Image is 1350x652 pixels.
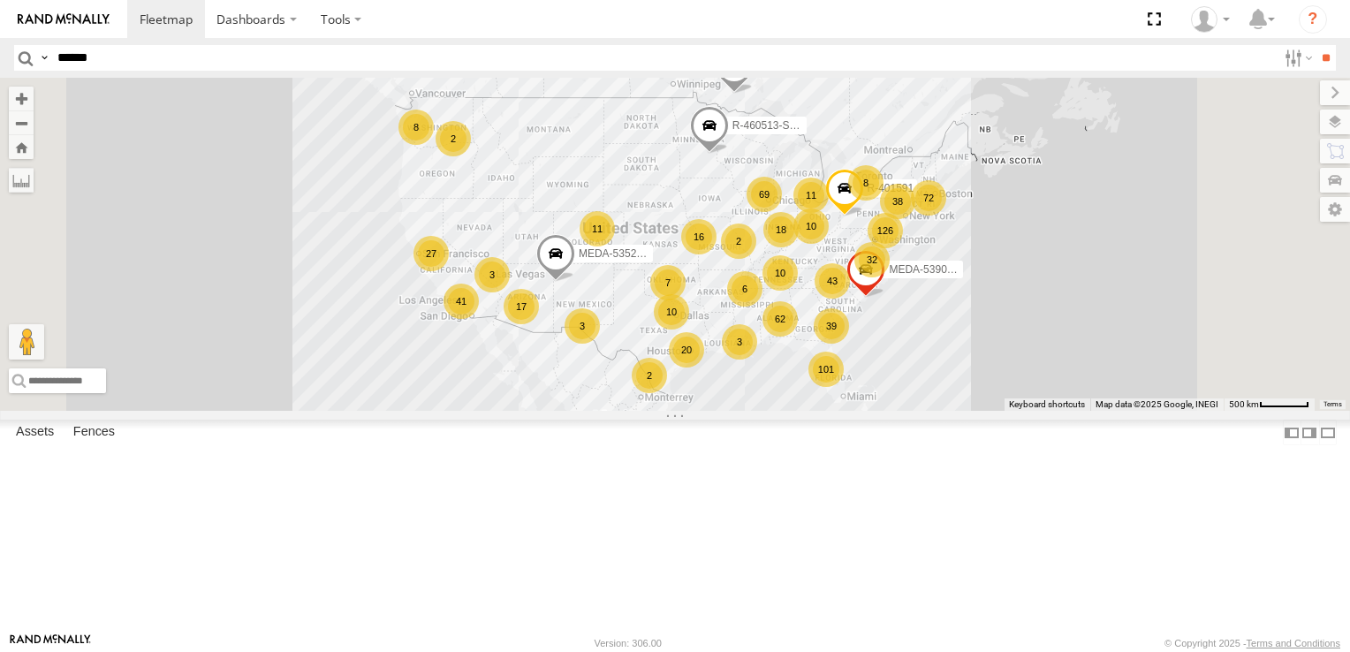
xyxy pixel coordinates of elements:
div: 27 [413,236,449,271]
div: © Copyright 2025 - [1164,638,1340,648]
label: Measure [9,168,34,193]
a: Terms and Conditions [1247,638,1340,648]
button: Map Scale: 500 km per 53 pixels [1224,398,1315,411]
span: R-401591 [868,181,914,193]
div: 6 [727,271,762,307]
div: 126 [868,213,903,248]
button: Keyboard shortcuts [1009,398,1085,411]
div: 38 [880,184,915,219]
div: 43 [815,263,850,299]
label: Dock Summary Table to the Right [1301,420,1318,445]
label: Map Settings [1320,197,1350,222]
div: 7 [650,265,686,300]
div: 41 [444,284,479,319]
button: Zoom in [9,87,34,110]
div: Harry Spraque [1185,6,1236,33]
span: 500 km [1229,399,1259,409]
i: ? [1299,5,1327,34]
span: Map data ©2025 Google, INEGI [1096,399,1218,409]
div: 11 [793,178,829,213]
div: 8 [398,110,434,145]
div: 72 [911,180,946,216]
a: Terms (opens in new tab) [1323,400,1342,407]
div: 10 [654,294,689,330]
label: Search Query [37,45,51,71]
div: 8 [848,165,884,201]
div: 17 [504,289,539,324]
label: Dock Summary Table to the Left [1283,420,1301,445]
label: Fences [64,421,124,445]
div: 39 [814,308,849,344]
span: MEDA-535213-Roll [579,247,670,260]
button: Zoom out [9,110,34,135]
span: R-460513-Swing [732,119,811,132]
div: 32 [854,242,890,277]
div: Version: 306.00 [595,638,662,648]
div: 2 [721,224,756,259]
label: Assets [7,421,63,445]
div: 11 [580,211,615,246]
div: 20 [669,332,704,368]
span: MEDA-539001-Roll [889,263,980,276]
div: 3 [474,257,510,292]
label: Search Filter Options [1278,45,1316,71]
img: rand-logo.svg [18,13,110,26]
div: 2 [632,358,667,393]
div: 10 [762,255,798,291]
div: 10 [793,208,829,244]
div: 2 [436,121,471,156]
div: 3 [565,308,600,344]
a: Visit our Website [10,634,91,652]
div: 18 [763,212,799,247]
label: Hide Summary Table [1319,420,1337,445]
div: 62 [762,301,798,337]
div: 101 [808,352,844,387]
div: 69 [747,177,782,212]
button: Zoom Home [9,135,34,159]
div: 16 [681,219,717,254]
button: Drag Pegman onto the map to open Street View [9,324,44,360]
div: 3 [722,324,757,360]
